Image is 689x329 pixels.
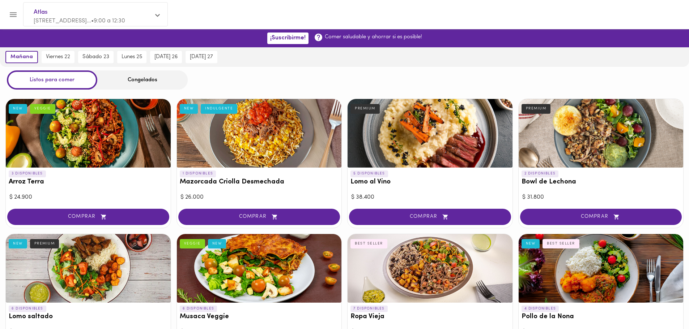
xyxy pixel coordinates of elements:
div: NEW [180,104,198,113]
p: Comer saludable y ahorrar si es posible! [325,33,422,41]
div: NEW [9,104,27,113]
span: COMPRAR [16,214,160,220]
span: COMPRAR [358,214,502,220]
div: NEW [208,239,226,248]
div: NEW [522,239,540,248]
div: PREMIUM [30,239,59,248]
span: [DATE] 26 [154,54,178,60]
button: COMPRAR [349,209,511,225]
button: COMPRAR [520,209,682,225]
div: $ 24.900 [9,193,167,202]
div: Congelados [97,70,188,90]
div: $ 31.800 [522,193,680,202]
div: PREMIUM [350,104,380,113]
div: $ 26.000 [180,193,338,202]
h3: Musaca Veggie [180,313,339,321]
div: Ropa Vieja [348,234,513,303]
div: VEGGIE [180,239,205,248]
p: 5 DISPONIBLES [350,170,388,177]
h3: Pollo de la Nona [522,313,681,321]
p: 3 DISPONIBLES [9,170,46,177]
button: mañana [5,51,38,63]
button: [DATE] 26 [150,51,182,63]
span: [DATE] 27 [190,54,213,60]
button: COMPRAR [7,209,169,225]
span: COMPRAR [187,214,331,220]
span: lunes 25 [122,54,142,60]
h3: Lomo saltado [9,313,168,321]
span: viernes 22 [46,54,70,60]
div: BEST SELLER [543,239,579,248]
div: Arroz Terra [6,99,171,168]
div: VEGGIE [30,104,55,113]
div: $ 38.400 [351,193,509,202]
button: lunes 25 [117,51,146,63]
button: sábado 23 [78,51,114,63]
button: viernes 22 [42,51,75,63]
h3: Lomo al Vino [350,178,510,186]
h3: Mazorcada Criolla Desmechada [180,178,339,186]
div: PREMIUM [522,104,551,113]
p: 7 DISPONIBLES [350,306,388,312]
div: NEW [9,239,27,248]
span: ¡Suscribirme! [270,35,306,42]
span: Atlas [34,8,150,17]
div: Bowl de Lechona [519,99,684,168]
p: 1 DISPONIBLES [180,170,216,177]
button: [DATE] 27 [186,51,217,63]
h3: Arroz Terra [9,178,168,186]
div: BEST SELLER [350,239,387,248]
div: Listos para comer [7,70,97,90]
p: 6 DISPONIBLES [9,306,46,312]
h3: Ropa Vieja [350,313,510,321]
button: COMPRAR [178,209,340,225]
p: 4 DISPONIBLES [522,306,559,312]
span: sábado 23 [82,54,109,60]
div: Lomo saltado [6,234,171,303]
h3: Bowl de Lechona [522,178,681,186]
div: Mazorcada Criolla Desmechada [177,99,342,168]
iframe: Messagebird Livechat Widget [647,287,682,322]
div: Lomo al Vino [348,99,513,168]
button: Menu [4,6,22,23]
div: INDULGENTE [201,104,237,113]
p: 6 DISPONIBLES [180,306,217,312]
button: ¡Suscribirme! [267,33,309,44]
div: Musaca Veggie [177,234,342,303]
div: Pollo de la Nona [519,234,684,303]
p: 2 DISPONIBLES [522,170,559,177]
span: mañana [10,54,33,60]
span: [STREET_ADDRESS]... • 9:00 a 12:30 [34,18,125,24]
span: COMPRAR [529,214,673,220]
